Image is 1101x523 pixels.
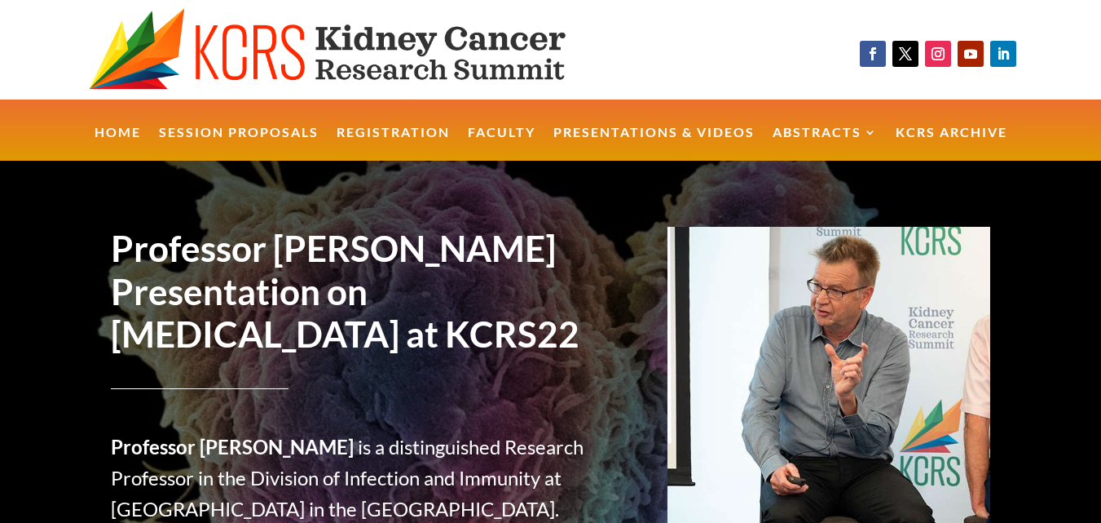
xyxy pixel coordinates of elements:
[111,227,579,356] span: Professor [PERSON_NAME] Presentation on [MEDICAL_DATA] at KCRS22
[773,126,878,162] a: Abstracts
[95,126,141,162] a: Home
[958,41,984,67] a: Follow on Youtube
[553,126,755,162] a: Presentations & Videos
[159,126,319,162] a: Session Proposals
[925,41,951,67] a: Follow on Instagram
[111,435,354,459] strong: Professor [PERSON_NAME]
[860,41,886,67] a: Follow on Facebook
[990,41,1016,67] a: Follow on LinkedIn
[896,126,1007,162] a: KCRS Archive
[468,126,535,162] a: Faculty
[892,41,918,67] a: Follow on X
[89,8,624,91] img: KCRS generic logo wide
[337,126,450,162] a: Registration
